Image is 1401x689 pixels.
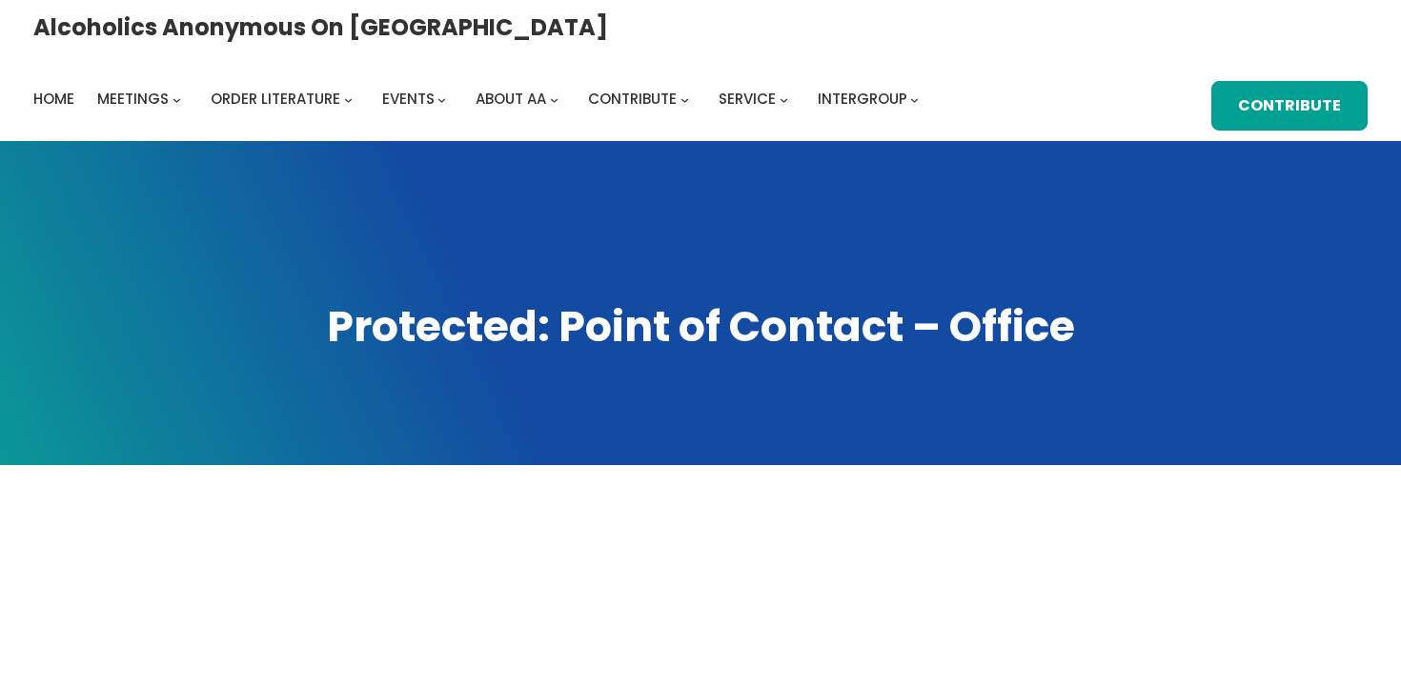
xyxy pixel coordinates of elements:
span: Order Literature [211,89,340,109]
button: Contribute submenu [680,94,689,103]
button: Meetings submenu [173,94,181,103]
button: Order Literature submenu [344,94,353,103]
button: Events submenu [437,94,446,103]
a: Events [382,86,435,112]
span: Events [382,89,435,109]
button: Intergroup submenu [910,94,919,103]
span: Intergroup [818,89,907,109]
span: Service [719,89,776,109]
span: About AA [476,89,546,109]
a: About AA [476,86,546,112]
a: Intergroup [818,86,907,112]
a: Meetings [97,86,169,112]
nav: Intergroup [33,86,925,112]
a: Contribute [1211,81,1368,131]
span: Home [33,89,74,109]
span: Contribute [588,89,677,109]
h1: Protected: Point of Contact – Office [33,298,1368,355]
a: Alcoholics Anonymous on [GEOGRAPHIC_DATA] [33,7,608,48]
button: Service submenu [780,94,788,103]
a: Service [719,86,776,112]
button: About AA submenu [550,94,558,103]
span: Meetings [97,89,169,109]
a: Home [33,86,74,112]
a: Contribute [588,86,677,112]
